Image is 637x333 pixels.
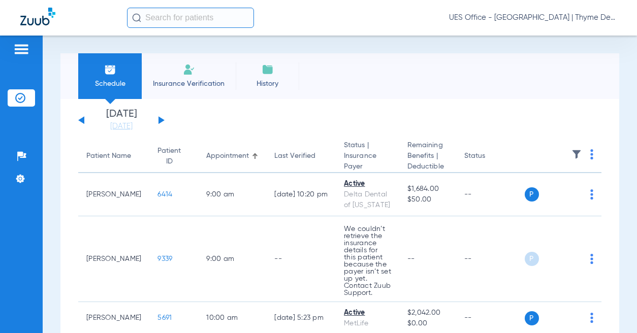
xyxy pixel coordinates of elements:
td: [PERSON_NAME] [78,173,149,216]
span: $0.00 [407,318,448,329]
div: Patient Name [86,151,141,161]
div: Patient ID [157,146,190,167]
div: Last Verified [274,151,315,161]
th: Status | [336,140,399,173]
img: group-dot-blue.svg [590,149,593,159]
td: 9:00 AM [198,173,266,216]
span: P [525,311,539,325]
img: filter.svg [571,149,582,159]
div: Appointment [206,151,249,161]
td: -- [456,173,525,216]
span: 9339 [157,255,172,262]
span: UES Office - [GEOGRAPHIC_DATA] | Thyme Dental Care [449,13,617,23]
div: Active [344,308,391,318]
span: P [525,187,539,202]
div: Appointment [206,151,258,161]
td: [PERSON_NAME] [78,216,149,302]
div: Patient Name [86,151,131,161]
img: group-dot-blue.svg [590,189,593,199]
div: Active [344,179,391,189]
li: [DATE] [91,109,152,131]
div: Patient ID [157,146,181,167]
td: -- [456,216,525,302]
img: group-dot-blue.svg [590,254,593,264]
img: hamburger-icon [13,43,29,55]
input: Search for patients [127,8,254,28]
iframe: Chat Widget [586,284,637,333]
span: 5691 [157,314,172,321]
span: P [525,252,539,266]
th: Remaining Benefits | [399,140,456,173]
th: Status [456,140,525,173]
span: $1,684.00 [407,184,448,194]
div: MetLife [344,318,391,329]
img: History [262,63,274,76]
span: Insurance Verification [149,79,228,89]
div: Delta Dental of [US_STATE] [344,189,391,211]
span: $50.00 [407,194,448,205]
span: Deductible [407,161,448,172]
p: We couldn’t retrieve the insurance details for this patient because the payer isn’t set up yet. C... [344,225,391,296]
span: Insurance Payer [344,151,391,172]
a: [DATE] [91,121,152,131]
span: 6414 [157,191,172,198]
td: [DATE] 10:20 PM [266,173,336,216]
span: $2,042.00 [407,308,448,318]
img: Schedule [104,63,116,76]
span: -- [407,255,415,262]
img: Manual Insurance Verification [183,63,195,76]
td: 9:00 AM [198,216,266,302]
img: Zuub Logo [20,8,55,25]
span: Schedule [86,79,134,89]
span: History [243,79,292,89]
td: -- [266,216,336,302]
img: Search Icon [132,13,141,22]
div: Last Verified [274,151,328,161]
